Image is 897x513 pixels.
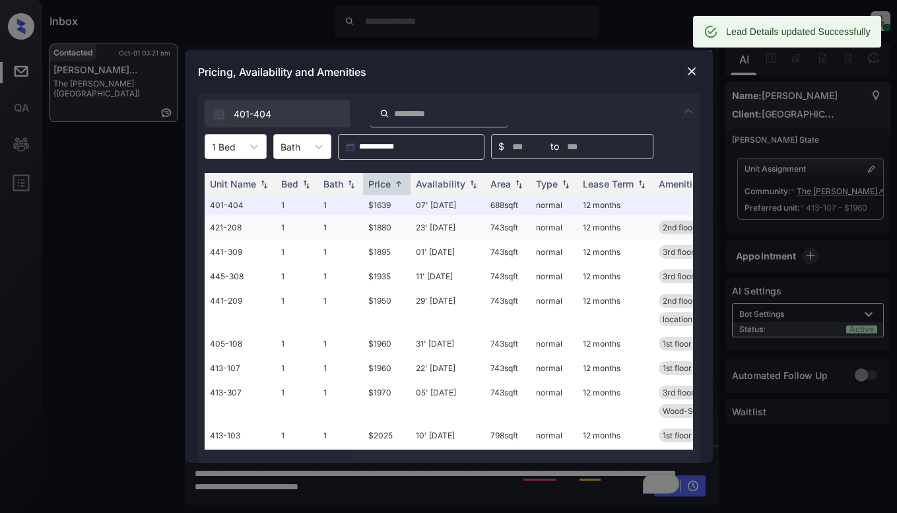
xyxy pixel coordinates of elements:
[531,356,578,380] td: normal
[411,331,485,356] td: 31' [DATE]
[578,423,653,448] td: 12 months
[205,448,276,472] td: 433-114
[363,380,411,423] td: $1970
[205,240,276,264] td: 441-309
[363,423,411,448] td: $2025
[276,240,318,264] td: 1
[485,448,531,472] td: 798 sqft
[380,108,389,120] img: icon-zuma
[485,380,531,423] td: 743 sqft
[485,195,531,215] td: 688 sqft
[411,380,485,423] td: 05' [DATE]
[550,139,559,154] span: to
[276,356,318,380] td: 1
[578,195,653,215] td: 12 months
[663,388,694,397] span: 3rd floor
[205,356,276,380] td: 413-107
[300,180,313,189] img: sorting
[363,264,411,289] td: $1935
[485,215,531,240] td: 743 sqft
[276,264,318,289] td: 1
[345,180,358,189] img: sorting
[531,264,578,289] td: normal
[318,331,363,356] td: 1
[467,180,480,189] img: sorting
[663,222,696,232] span: 2nd floor
[663,339,692,349] span: 1st floor
[663,271,694,281] span: 3rd floor
[531,331,578,356] td: normal
[663,247,694,257] span: 3rd floor
[318,423,363,448] td: 1
[411,289,485,331] td: 29' [DATE]
[536,178,558,189] div: Type
[276,289,318,331] td: 1
[318,356,363,380] td: 1
[663,363,692,373] span: 1st floor
[578,448,653,472] td: 12 months
[485,289,531,331] td: 743 sqft
[210,178,256,189] div: Unit Name
[531,423,578,448] td: normal
[485,356,531,380] td: 743 sqft
[318,195,363,215] td: 1
[363,356,411,380] td: $1960
[205,215,276,240] td: 421-208
[205,380,276,423] td: 413-307
[559,180,572,189] img: sorting
[485,331,531,356] td: 743 sqft
[531,448,578,472] td: normal
[276,331,318,356] td: 1
[411,356,485,380] td: 22' [DATE]
[318,380,363,423] td: 1
[663,430,692,440] span: 1st floor
[281,178,298,189] div: Bed
[368,178,391,189] div: Price
[578,289,653,331] td: 12 months
[205,289,276,331] td: 441-209
[485,423,531,448] td: 798 sqft
[363,215,411,240] td: $1880
[411,423,485,448] td: 10' [DATE]
[392,179,405,189] img: sorting
[681,103,696,119] img: icon-zuma
[276,215,318,240] td: 1
[205,195,276,215] td: 401-404
[663,314,692,324] span: location
[578,215,653,240] td: 12 months
[485,264,531,289] td: 743 sqft
[531,240,578,264] td: normal
[411,448,485,472] td: 04' [DATE]
[318,240,363,264] td: 1
[531,195,578,215] td: normal
[318,289,363,331] td: 1
[635,180,648,189] img: sorting
[578,331,653,356] td: 12 months
[663,406,731,416] span: Wood-Style Floo...
[185,50,713,94] div: Pricing, Availability and Amenities
[659,178,703,189] div: Amenities
[583,178,634,189] div: Lease Term
[257,180,271,189] img: sorting
[498,139,504,154] span: $
[363,195,411,215] td: $1639
[531,215,578,240] td: normal
[205,331,276,356] td: 405-108
[234,107,271,121] span: 401-404
[685,65,698,78] img: close
[578,240,653,264] td: 12 months
[411,264,485,289] td: 11' [DATE]
[411,240,485,264] td: 01' [DATE]
[531,289,578,331] td: normal
[363,289,411,331] td: $1950
[276,423,318,448] td: 1
[363,448,411,472] td: $2025
[411,215,485,240] td: 23' [DATE]
[363,331,411,356] td: $1960
[531,380,578,423] td: normal
[318,448,363,472] td: 1
[578,380,653,423] td: 12 months
[512,180,525,189] img: sorting
[205,264,276,289] td: 445-308
[578,356,653,380] td: 12 months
